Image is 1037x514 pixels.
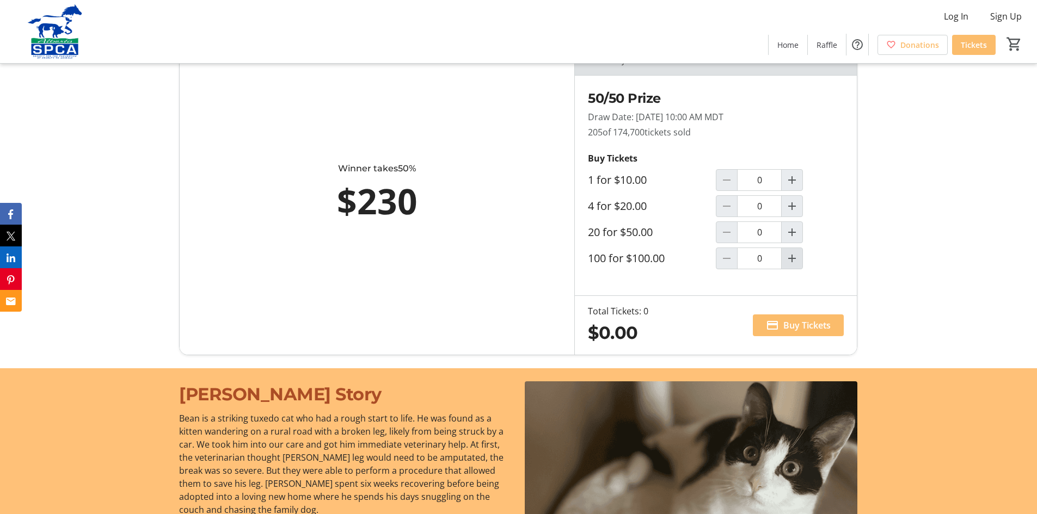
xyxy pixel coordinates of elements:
[769,35,807,55] a: Home
[398,163,416,174] span: 50%
[817,39,837,51] span: Raffle
[782,248,802,269] button: Increment by one
[961,39,987,51] span: Tickets
[981,8,1030,25] button: Sign Up
[846,34,868,55] button: Help
[588,89,844,108] h2: 50/50 Prize
[588,110,844,123] p: Draw Date: [DATE] 10:00 AM MDT
[782,196,802,216] button: Increment by one
[878,35,948,55] a: Donations
[603,126,645,138] span: of 174,700
[179,383,382,405] span: [PERSON_NAME] Story
[777,39,799,51] span: Home
[782,170,802,190] button: Increment by one
[588,252,665,265] label: 100 for $100.00
[588,200,647,213] label: 4 for $20.00
[944,10,968,23] span: Log In
[1004,34,1024,54] button: Cart
[782,222,802,243] button: Increment by one
[228,175,526,227] div: $230
[228,162,526,175] div: Winner takes
[753,314,844,336] button: Buy Tickets
[7,4,103,59] img: Alberta SPCA's Logo
[900,39,939,51] span: Donations
[935,8,977,25] button: Log In
[588,305,648,318] div: Total Tickets: 0
[588,226,653,239] label: 20 for $50.00
[588,174,647,187] label: 1 for $10.00
[808,35,846,55] a: Raffle
[783,319,831,332] span: Buy Tickets
[588,126,844,139] p: 205 tickets sold
[952,35,996,55] a: Tickets
[588,152,637,164] strong: Buy Tickets
[990,10,1022,23] span: Sign Up
[588,320,648,346] div: $0.00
